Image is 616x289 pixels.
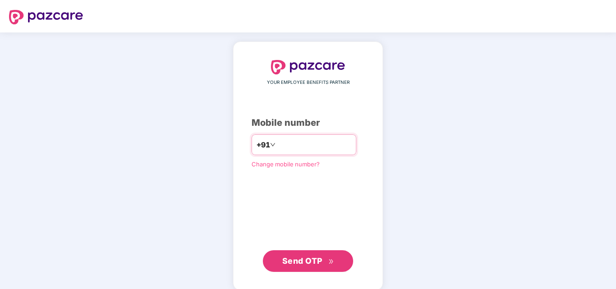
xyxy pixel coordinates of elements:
[271,60,345,74] img: logo
[9,10,83,24] img: logo
[270,142,275,147] span: down
[267,79,350,86] span: YOUR EMPLOYEE BENEFITS PARTNER
[252,161,320,168] a: Change mobile number?
[328,259,334,265] span: double-right
[263,250,353,272] button: Send OTPdouble-right
[257,139,270,151] span: +91
[252,116,364,130] div: Mobile number
[282,256,322,266] span: Send OTP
